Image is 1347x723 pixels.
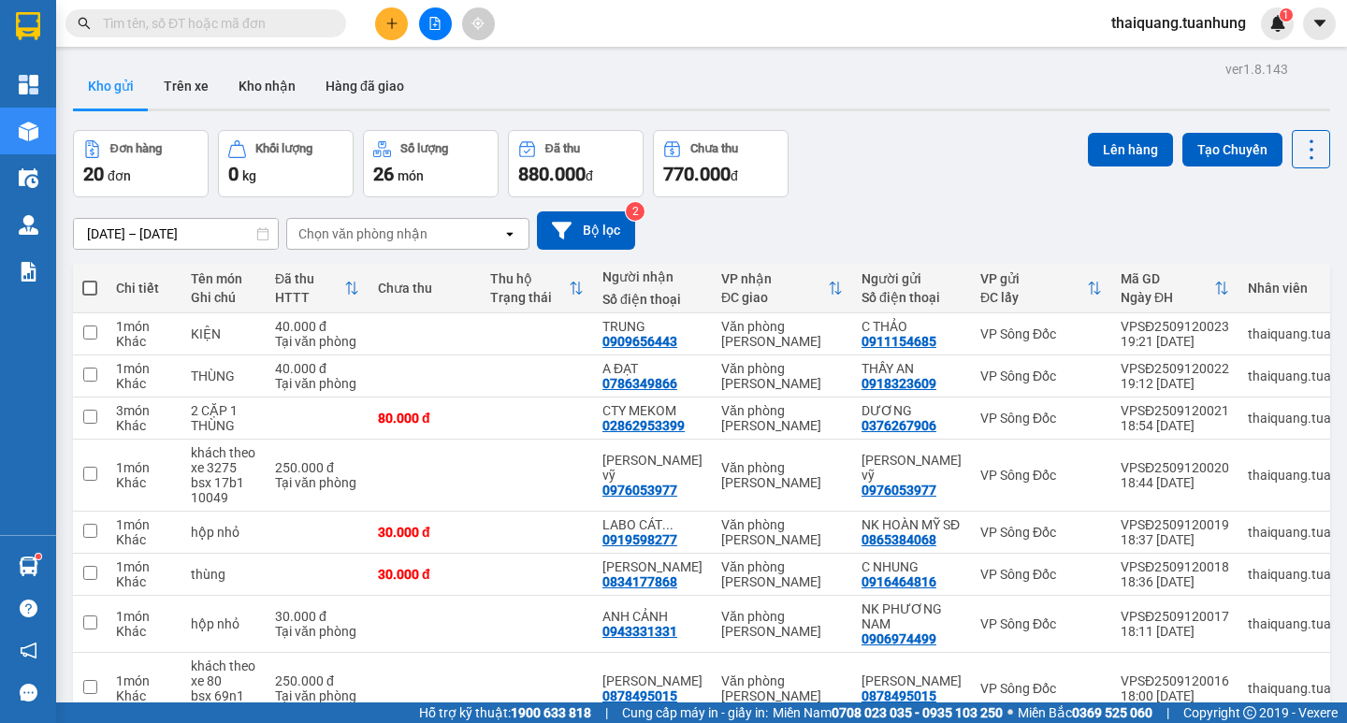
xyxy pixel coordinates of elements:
[116,403,172,418] div: 3 món
[602,403,702,418] div: CTY MEKOM
[605,702,608,723] span: |
[191,525,256,540] div: hộp nhỏ
[721,290,828,305] div: ĐC giao
[508,130,644,197] button: Đã thu880.000đ
[275,361,359,376] div: 40.000 đ
[74,219,278,249] input: Select a date range.
[116,475,172,490] div: Khác
[385,17,398,30] span: plus
[191,369,256,383] div: THÙNG
[116,334,172,349] div: Khác
[862,403,962,418] div: DƯƠNG
[602,559,702,574] div: mai phương
[602,624,677,639] div: 0943331331
[116,361,172,376] div: 1 món
[980,681,1102,696] div: VP Sông Đốc
[373,163,394,185] span: 26
[731,168,738,183] span: đ
[1121,403,1229,418] div: VPSĐ2509120021
[1121,271,1214,286] div: Mã GD
[1121,673,1229,688] div: VPSĐ2509120016
[602,688,677,703] div: 0878495015
[191,616,256,631] div: hộp nhỏ
[191,271,256,286] div: Tên món
[378,411,471,426] div: 80.000 đ
[602,532,677,547] div: 0919598277
[1311,15,1328,32] span: caret-down
[862,688,936,703] div: 0878495015
[363,130,499,197] button: Số lượng26món
[224,64,311,108] button: Kho nhận
[16,12,40,40] img: logo-vxr
[721,673,843,703] div: Văn phòng [PERSON_NAME]
[20,684,37,701] span: message
[191,567,256,582] div: thùng
[298,224,427,243] div: Chọn văn phòng nhận
[275,290,344,305] div: HTTT
[653,130,789,197] button: Chưa thu770.000đ
[862,361,962,376] div: THẦY AN
[19,122,38,141] img: warehouse-icon
[191,326,256,341] div: KIỆN
[471,17,485,30] span: aim
[602,483,677,498] div: 0976053977
[1121,517,1229,532] div: VPSĐ2509120019
[602,376,677,391] div: 0786349866
[1111,264,1238,313] th: Toggle SortBy
[721,271,828,286] div: VP nhận
[712,264,852,313] th: Toggle SortBy
[690,142,738,155] div: Chưa thu
[116,673,172,688] div: 1 món
[1121,475,1229,490] div: 18:44 [DATE]
[662,517,673,532] span: ...
[602,269,702,284] div: Người nhận
[1018,702,1152,723] span: Miền Bắc
[191,445,256,475] div: khách theo xe 3275
[83,163,104,185] span: 20
[378,525,471,540] div: 30.000 đ
[1166,702,1169,723] span: |
[19,215,38,235] img: warehouse-icon
[721,403,843,433] div: Văn phòng [PERSON_NAME]
[832,705,1003,720] strong: 0708 023 035 - 0935 103 250
[721,517,843,547] div: Văn phòng [PERSON_NAME]
[78,17,91,30] span: search
[1280,8,1293,22] sup: 1
[586,168,593,183] span: đ
[980,369,1102,383] div: VP Sông Đốc
[980,290,1087,305] div: ĐC lấy
[36,554,41,559] sup: 1
[481,264,593,313] th: Toggle SortBy
[980,616,1102,631] div: VP Sông Đốc
[191,688,256,718] div: bsx 69n1 16480
[862,631,936,646] div: 0906974499
[428,17,442,30] span: file-add
[980,411,1102,426] div: VP Sông Đốc
[116,319,172,334] div: 1 món
[626,202,645,221] sup: 2
[862,418,936,433] div: 0376267906
[242,168,256,183] span: kg
[1269,15,1286,32] img: icon-new-feature
[980,567,1102,582] div: VP Sông Đốc
[721,609,843,639] div: Văn phòng [PERSON_NAME]
[20,642,37,659] span: notification
[275,688,359,703] div: Tại văn phòng
[862,453,962,483] div: phạm trí vỹ
[1121,334,1229,349] div: 19:21 [DATE]
[862,334,936,349] div: 0911154685
[19,262,38,282] img: solution-icon
[419,702,591,723] span: Hỗ trợ kỹ thuật:
[1072,705,1152,720] strong: 0369 525 060
[602,574,677,589] div: 0834177868
[1121,290,1214,305] div: Ngày ĐH
[116,532,172,547] div: Khác
[275,673,359,688] div: 250.000 đ
[400,142,448,155] div: Số lượng
[19,557,38,576] img: warehouse-icon
[255,142,312,155] div: Khối lượng
[275,624,359,639] div: Tại văn phòng
[862,532,936,547] div: 0865384068
[116,460,172,475] div: 1 món
[1121,319,1229,334] div: VPSĐ2509120023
